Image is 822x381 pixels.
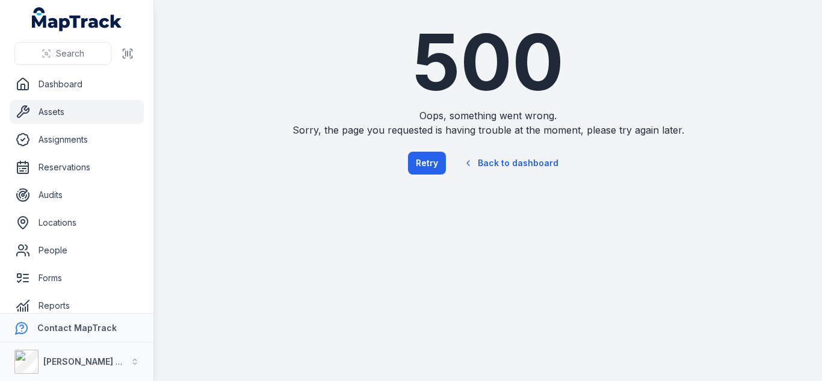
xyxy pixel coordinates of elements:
a: Reports [10,294,144,318]
a: Audits [10,183,144,207]
strong: Contact MapTrack [37,323,117,333]
a: Reservations [10,155,144,179]
span: Oops, something went wrong. [267,108,709,123]
a: MapTrack [32,7,122,31]
strong: [PERSON_NAME] Air [43,356,127,367]
a: People [10,238,144,262]
button: Retry [408,152,446,175]
a: Assets [10,100,144,124]
a: Back to dashboard [453,149,569,177]
span: Search [56,48,84,60]
a: Forms [10,266,144,290]
span: Sorry, the page you requested is having trouble at the moment, please try again later. [267,123,709,137]
h1: 500 [267,24,709,101]
a: Locations [10,211,144,235]
button: Search [14,42,111,65]
a: Dashboard [10,72,144,96]
a: Assignments [10,128,144,152]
